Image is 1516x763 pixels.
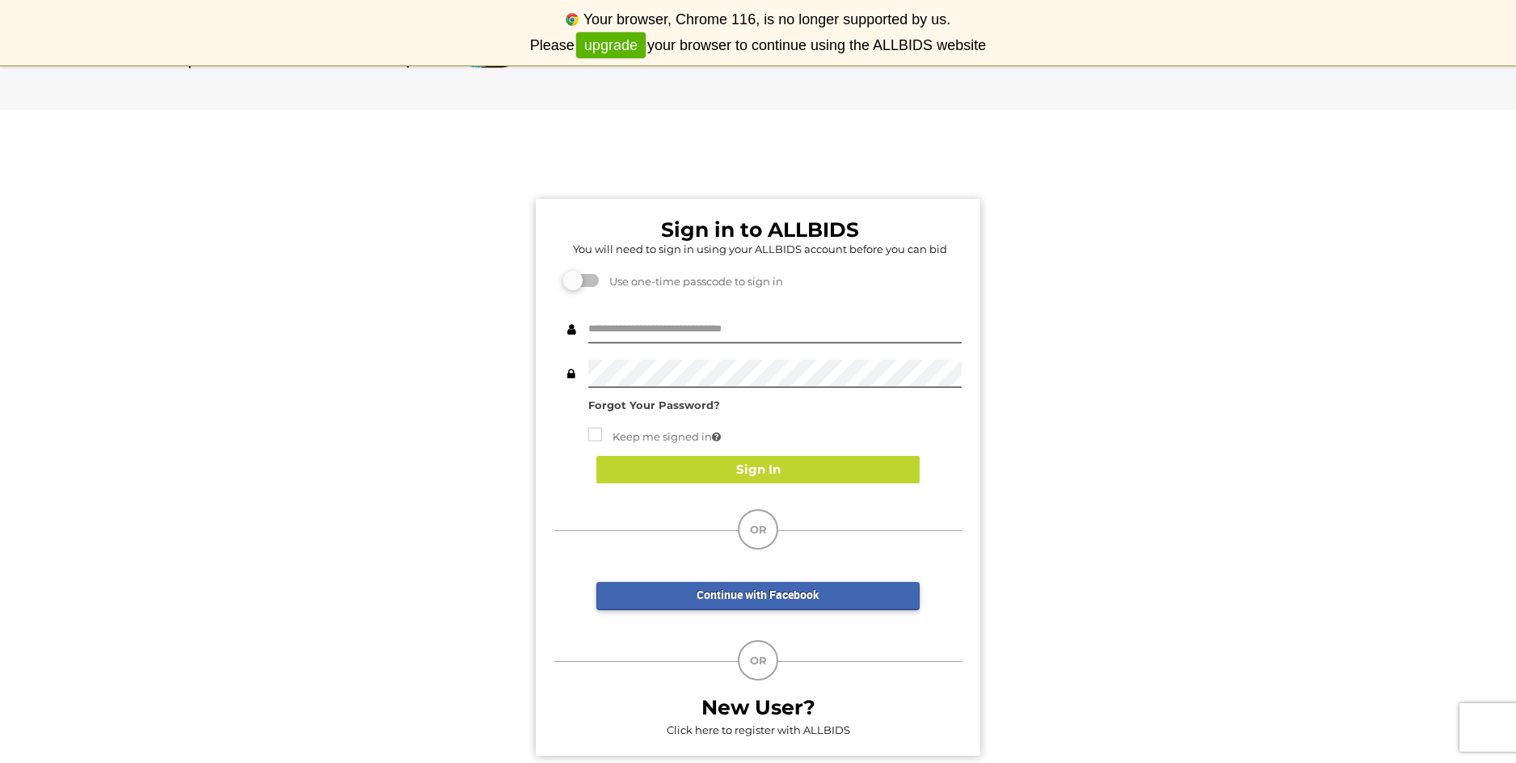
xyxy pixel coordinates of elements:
b: New User? [701,695,815,719]
a: upgrade [576,32,646,59]
h5: You will need to sign in using your ALLBIDS account before you can bid [558,243,962,255]
button: Sign In [596,456,920,484]
a: Click here to register with ALLBIDS [667,723,850,736]
a: Continue with Facebook [596,582,920,610]
div: OR [738,640,778,681]
a: Forgot Your Password? [588,398,720,411]
label: Keep me signed in [588,428,721,446]
b: Sign in to ALLBIDS [661,217,859,242]
span: Use one-time passcode to sign in [601,275,783,288]
div: OR [738,509,778,550]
